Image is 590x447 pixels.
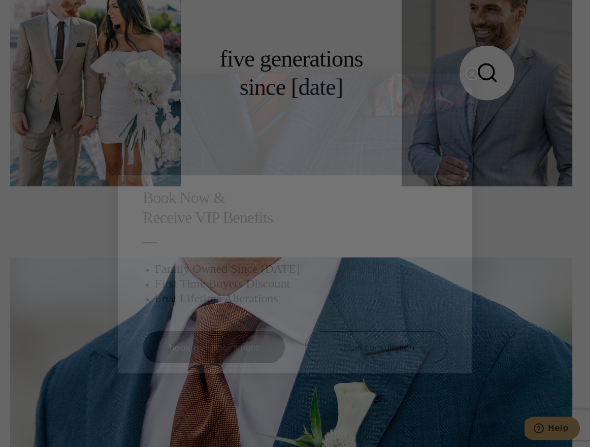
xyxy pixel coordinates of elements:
button: Close [466,67,479,80]
span: Help [23,7,44,16]
a: book an appointment [143,331,285,363]
h3: First Time Buyers Discount [155,276,447,291]
h3: Family Owned Since [DATE] [155,262,447,276]
h3: Free Lifetime Alterations [155,291,447,306]
h2: Book Now & Receive VIP Benefits [143,188,447,227]
a: visual consultation [305,331,447,363]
